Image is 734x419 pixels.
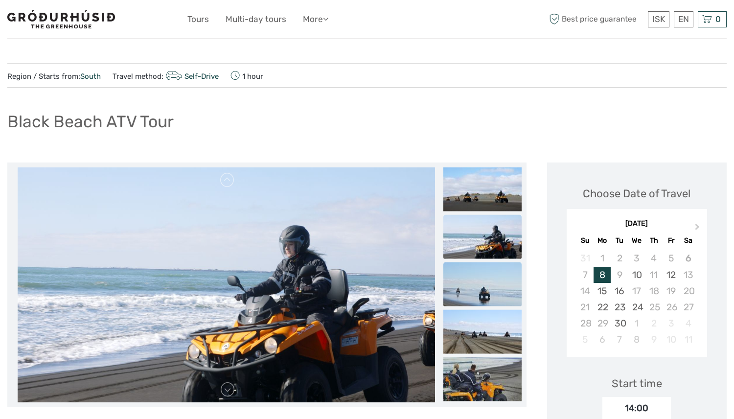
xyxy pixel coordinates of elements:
div: Choose Friday, September 12th, 2025 [663,267,680,283]
div: Choose Tuesday, October 7th, 2025 [611,331,628,348]
div: Choose Tuesday, September 16th, 2025 [611,283,628,299]
div: We [628,234,645,247]
div: Not available Saturday, September 13th, 2025 [680,267,697,283]
div: [DATE] [567,219,708,229]
div: Mo [594,234,611,247]
div: Not available Saturday, September 27th, 2025 [680,299,697,315]
div: Choose Wednesday, October 8th, 2025 [628,331,645,348]
div: Choose Tuesday, September 23rd, 2025 [611,299,628,315]
div: Th [645,234,663,247]
div: Not available Friday, September 5th, 2025 [663,250,680,266]
h1: Black Beach ATV Tour [7,112,174,132]
a: More [303,12,328,26]
span: 0 [714,14,722,24]
span: ISK [652,14,665,24]
div: Not available Wednesday, September 3rd, 2025 [628,250,645,266]
div: Not available Saturday, September 20th, 2025 [680,283,697,299]
div: Not available Sunday, August 31st, 2025 [576,250,594,266]
div: Choose Monday, October 6th, 2025 [594,331,611,348]
div: Choose Tuesday, September 30th, 2025 [611,315,628,331]
div: EN [674,11,693,27]
div: Not available Friday, September 26th, 2025 [663,299,680,315]
div: Not available Thursday, September 4th, 2025 [645,250,663,266]
div: Choose Monday, September 22nd, 2025 [594,299,611,315]
a: Multi-day tours [226,12,286,26]
div: Not available Wednesday, September 17th, 2025 [628,283,645,299]
div: month 2025-09 [570,250,704,348]
div: Not available Sunday, September 28th, 2025 [576,315,594,331]
img: 1578-341a38b5-ce05-4595-9f3d-b8aa3718a0b3_logo_small.jpg [7,10,115,28]
button: Next Month [690,221,706,237]
div: Not available Sunday, October 5th, 2025 [576,331,594,348]
p: We're away right now. Please check back later! [14,17,111,25]
button: Open LiveChat chat widget [113,15,124,27]
img: 2f80eb716dc642b8972e4be3c3c99de7_slider_thumbnail.jpeg [443,262,522,306]
div: Not available Monday, September 1st, 2025 [594,250,611,266]
div: Fr [663,234,680,247]
img: 5f4a38ef03f24dc2a2922387b97116bc_slider_thumbnail.jpeg [443,357,522,401]
a: Self-Drive [163,72,219,81]
div: Not available Thursday, September 11th, 2025 [645,267,663,283]
div: Not available Thursday, September 18th, 2025 [645,283,663,299]
a: South [80,72,101,81]
div: Sa [680,234,697,247]
div: Start time [612,376,662,391]
div: Su [576,234,594,247]
div: Not available Monday, September 29th, 2025 [594,315,611,331]
div: Not available Tuesday, September 2nd, 2025 [611,250,628,266]
div: Not available Saturday, September 6th, 2025 [680,250,697,266]
div: Not available Tuesday, September 9th, 2025 [611,267,628,283]
div: Choose Monday, September 8th, 2025 [594,267,611,283]
div: Not available Thursday, October 2nd, 2025 [645,315,663,331]
img: ad35a4491daa4f68a6701cb83ef0d9c0_slider_thumbnail.jpeg [443,310,522,354]
span: Travel method: [113,69,219,83]
div: Choose Wednesday, October 1st, 2025 [628,315,645,331]
div: Not available Sunday, September 21st, 2025 [576,299,594,315]
div: Choose Monday, September 15th, 2025 [594,283,611,299]
div: Not available Saturday, October 11th, 2025 [680,331,697,348]
div: Not available Thursday, October 9th, 2025 [645,331,663,348]
div: Not available Saturday, October 4th, 2025 [680,315,697,331]
span: Best price guarantee [547,11,646,27]
span: Region / Starts from: [7,71,101,82]
div: Choose Wednesday, September 10th, 2025 [628,267,645,283]
div: Not available Friday, October 10th, 2025 [663,331,680,348]
div: Choose Wednesday, September 24th, 2025 [628,299,645,315]
a: Tours [187,12,209,26]
div: Not available Friday, October 3rd, 2025 [663,315,680,331]
img: 8087737905f74bfc84bf75b88cce8f6f_slider_thumbnail.jpeg [443,167,522,211]
span: 1 hour [230,69,263,83]
div: Not available Sunday, September 14th, 2025 [576,283,594,299]
div: Not available Sunday, September 7th, 2025 [576,267,594,283]
img: 604df6c4f571429ab6678f308324f97a_main_slider.jpeg [18,167,435,402]
div: Not available Thursday, September 25th, 2025 [645,299,663,315]
div: Tu [611,234,628,247]
div: Choose Date of Travel [583,186,690,201]
img: 604df6c4f571429ab6678f308324f97a_slider_thumbnail.jpeg [443,215,522,259]
div: Not available Friday, September 19th, 2025 [663,283,680,299]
